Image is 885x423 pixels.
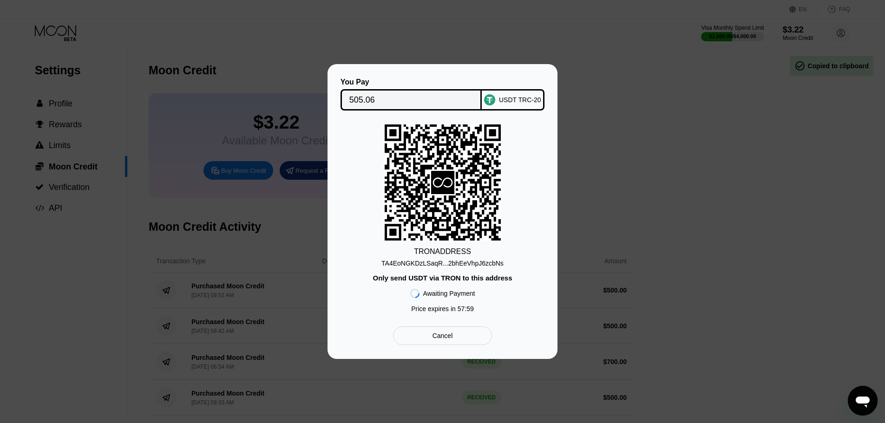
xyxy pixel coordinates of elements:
div: USDT TRC-20 [499,96,541,104]
div: TA4EoNGKDzLSaqR...2bhEeVhpJ6zcbNs [381,256,504,267]
div: TA4EoNGKDzLSaqR...2bhEeVhpJ6zcbNs [381,260,504,267]
div: You PayUSDT TRC-20 [341,78,544,111]
span: 57 : 59 [458,305,474,312]
div: Cancel [393,326,492,345]
div: Awaiting Payment [423,290,475,297]
div: TRON ADDRESS [414,247,471,256]
div: Cancel [433,332,453,340]
div: Only send USDT via TRON to this address [373,274,512,282]
div: You Pay [341,78,482,86]
iframe: Button to launch messaging window [848,386,878,416]
div: Price expires in [411,305,474,312]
